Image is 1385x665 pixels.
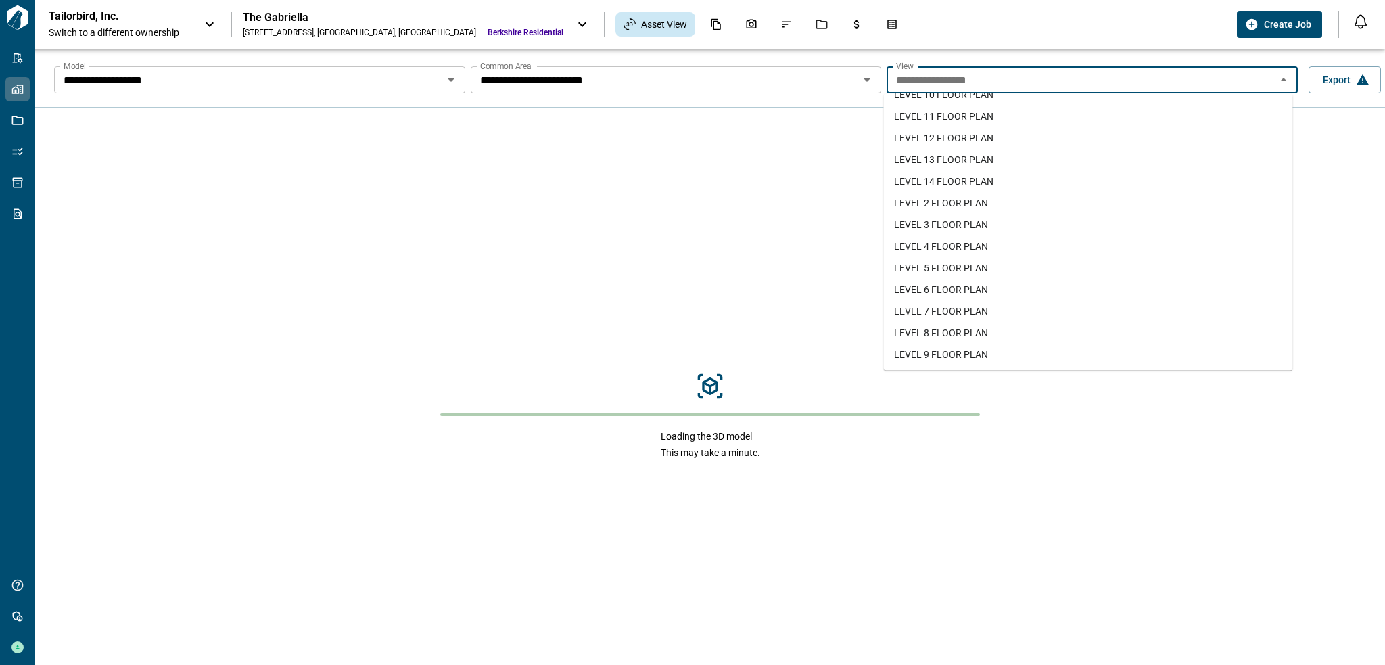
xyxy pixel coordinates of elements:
[64,60,86,72] label: Model
[896,60,914,72] label: View
[1323,73,1351,87] span: Export
[772,13,801,36] div: Issues & Info
[894,153,993,166] span: LEVEL 13 FLOOR PLAN
[894,196,988,210] span: LEVEL 2 FLOOR PLAN
[1237,11,1322,38] button: Create Job
[894,131,993,145] span: LEVEL 12 FLOOR PLAN
[894,326,988,340] span: LEVEL 8 FLOOR PLAN
[807,13,836,36] div: Jobs
[661,430,760,443] span: Loading the 3D model
[894,88,993,101] span: LEVEL 10 FLOOR PLAN
[894,304,988,318] span: LEVEL 7 FLOOR PLAN
[442,70,461,89] button: Open
[1274,70,1293,89] button: Close
[894,110,993,123] span: LEVEL 11 FLOOR PLAN
[1309,66,1381,93] button: Export
[49,26,191,39] span: Switch to a different ownership
[858,70,876,89] button: Open
[843,13,871,36] div: Budgets
[702,13,730,36] div: Documents
[894,283,988,296] span: LEVEL 6 FLOOR PLAN
[641,18,687,31] span: Asset View
[894,348,988,361] span: LEVEL 9 FLOOR PLAN
[488,27,563,38] span: Berkshire Residential
[661,446,760,459] span: This may take a minute.
[615,12,695,37] div: Asset View
[49,9,170,23] p: Tailorbird, Inc.
[878,13,906,36] div: Takeoff Center
[243,11,563,24] div: The Gabriella
[480,60,532,72] label: Common Area
[894,261,988,275] span: LEVEL 5 FLOOR PLAN
[737,13,766,36] div: Photos
[894,239,988,253] span: LEVEL 4 FLOOR PLAN
[1350,11,1371,32] button: Open notification feed
[243,27,476,38] div: [STREET_ADDRESS] , [GEOGRAPHIC_DATA] , [GEOGRAPHIC_DATA]
[894,218,988,231] span: LEVEL 3 FLOOR PLAN
[1264,18,1311,31] span: Create Job
[894,175,993,188] span: LEVEL 14 FLOOR PLAN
